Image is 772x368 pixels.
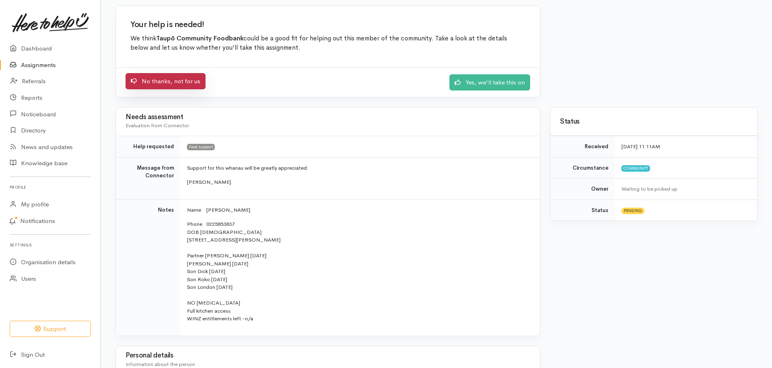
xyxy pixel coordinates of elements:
[187,164,530,172] p: Support for this whanau will be greatly appreciated.
[10,182,91,193] h6: Profile
[116,199,180,336] td: Notes
[116,136,180,158] td: Help requested
[126,352,530,360] h3: Personal details
[130,20,525,29] h2: Your help is needed!
[116,157,180,199] td: Message from Connector
[550,200,615,221] td: Status
[126,114,530,121] h3: Needs assessment
[187,206,530,214] p: Name [PERSON_NAME]
[187,220,530,323] p: Phone 0225853837 DOB [DEMOGRAPHIC_DATA] [STREET_ADDRESS][PERSON_NAME] Partner [PERSON_NAME] [DATE...
[10,321,91,337] button: Support
[187,144,215,150] span: Food support
[126,361,195,368] span: Information about the person
[621,208,644,214] span: Pending
[621,143,660,150] time: [DATE] 11:11AM
[621,165,650,172] span: Community
[550,157,615,179] td: Circumstance
[550,136,615,158] td: Received
[156,34,243,42] b: Taupō Community Foodbank
[550,179,615,200] td: Owner
[621,185,747,193] div: Waiting to be picked up
[130,34,525,53] p: We think could be a good fit for helping out this member of the community. Take a look at the det...
[126,73,206,90] a: No thanks, not for us
[126,122,189,129] span: Evaluation from Connector
[449,74,530,91] a: Yes, we'll take this on
[10,240,91,250] h6: Settings
[560,118,747,126] h3: Status
[187,178,530,186] p: [PERSON_NAME].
